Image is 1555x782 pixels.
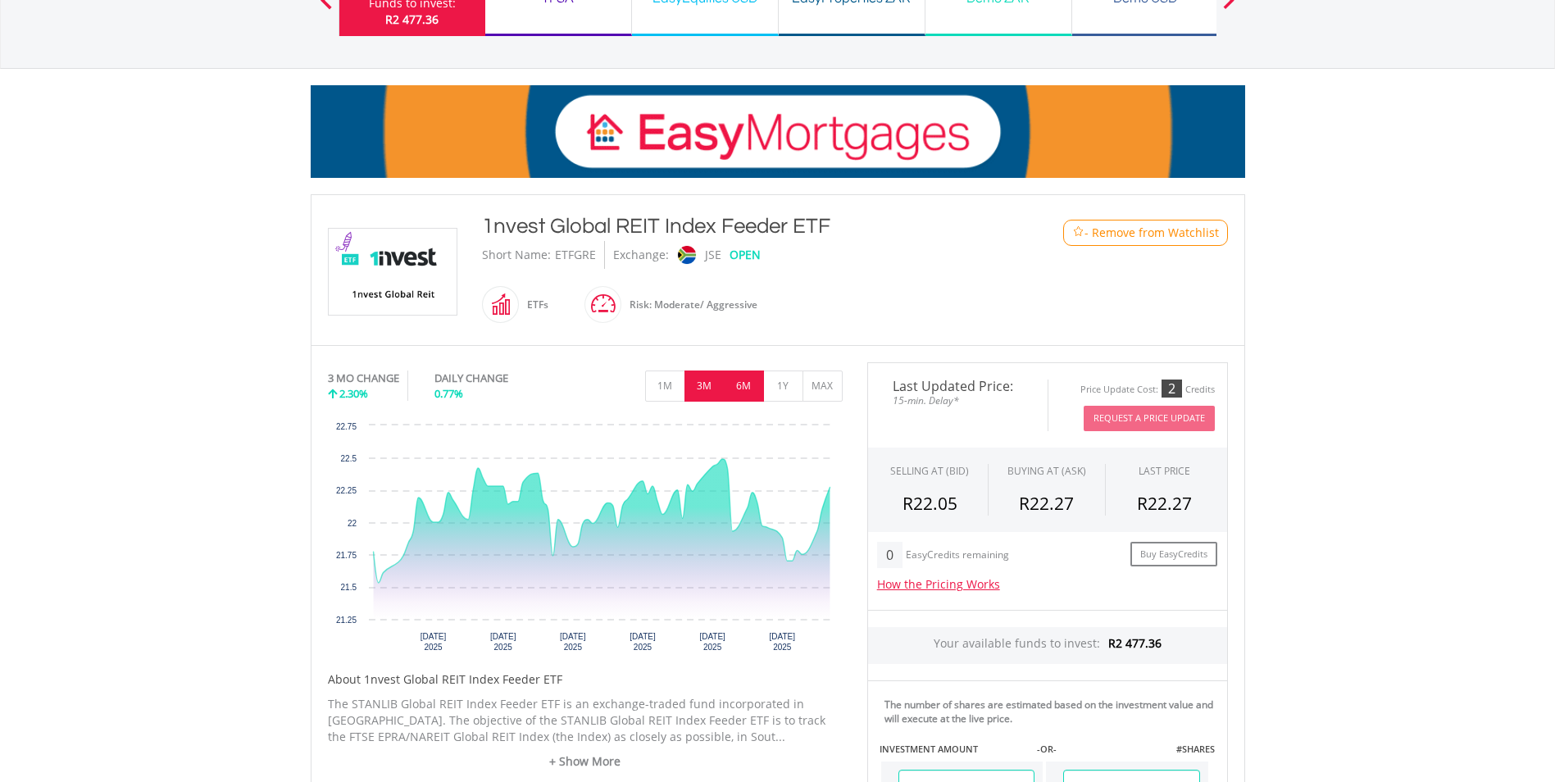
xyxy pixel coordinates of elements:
[335,486,356,495] text: 22.25
[1108,635,1162,651] span: R2 477.36
[1080,384,1158,396] div: Price Update Cost:
[1007,464,1086,478] span: BUYING AT (ASK)
[311,85,1245,178] img: EasyMortage Promotion Banner
[331,229,454,315] img: EQU.ZA.ETFGRE.png
[645,371,685,402] button: 1M
[560,632,586,652] text: [DATE] 2025
[884,698,1221,725] div: The number of shares are estimated based on the investment value and will execute at the live price.
[489,632,516,652] text: [DATE] 2025
[803,371,843,402] button: MAX
[1037,743,1057,756] label: -OR-
[335,422,356,431] text: 22.75
[1130,542,1217,567] a: Buy EasyCredits
[1084,225,1219,241] span: - Remove from Watchlist
[339,386,368,401] span: 2.30%
[906,549,1009,563] div: EasyCredits remaining
[328,371,399,386] div: 3 MO CHANGE
[763,371,803,402] button: 1Y
[385,11,439,27] span: R2 477.36
[328,417,843,663] div: Chart. Highcharts interactive chart.
[328,696,843,745] p: The STANLIB Global REIT Index Feeder ETF is an exchange-traded fund incorporated in [GEOGRAPHIC_D...
[630,632,656,652] text: [DATE] 2025
[328,753,843,770] a: + Show More
[340,583,357,592] text: 21.5
[328,671,843,688] h5: About 1nvest Global REIT Index Feeder ETF
[340,454,357,463] text: 22.5
[880,380,1035,393] span: Last Updated Price:
[868,627,1227,664] div: Your available funds to invest:
[1084,406,1215,431] button: Request A Price Update
[699,632,725,652] text: [DATE] 2025
[877,542,903,568] div: 0
[519,285,548,325] div: ETFs
[1063,220,1228,246] button: Watchlist - Remove from Watchlist
[903,492,957,515] span: R22.05
[1185,384,1215,396] div: Credits
[482,211,997,241] div: 1nvest Global REIT Index Feeder ETF
[420,632,446,652] text: [DATE] 2025
[482,241,551,269] div: Short Name:
[328,417,843,663] svg: Interactive chart
[1139,464,1190,478] div: LAST PRICE
[1019,492,1074,515] span: R22.27
[1137,492,1192,515] span: R22.27
[705,241,721,269] div: JSE
[1176,743,1215,756] label: #SHARES
[434,371,563,386] div: DAILY CHANGE
[880,393,1035,408] span: 15-min. Delay*
[769,632,795,652] text: [DATE] 2025
[335,616,356,625] text: 21.25
[877,576,1000,592] a: How the Pricing Works
[347,519,357,528] text: 22
[730,241,761,269] div: OPEN
[880,743,978,756] label: INVESTMENT AMOUNT
[1072,226,1084,239] img: Watchlist
[684,371,725,402] button: 3M
[890,464,969,478] div: SELLING AT (BID)
[724,371,764,402] button: 6M
[1162,380,1182,398] div: 2
[613,241,669,269] div: Exchange:
[621,285,757,325] div: Risk: Moderate/ Aggressive
[434,386,463,401] span: 0.77%
[677,246,695,264] img: jse.png
[555,241,596,269] div: ETFGRE
[335,551,356,560] text: 21.75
